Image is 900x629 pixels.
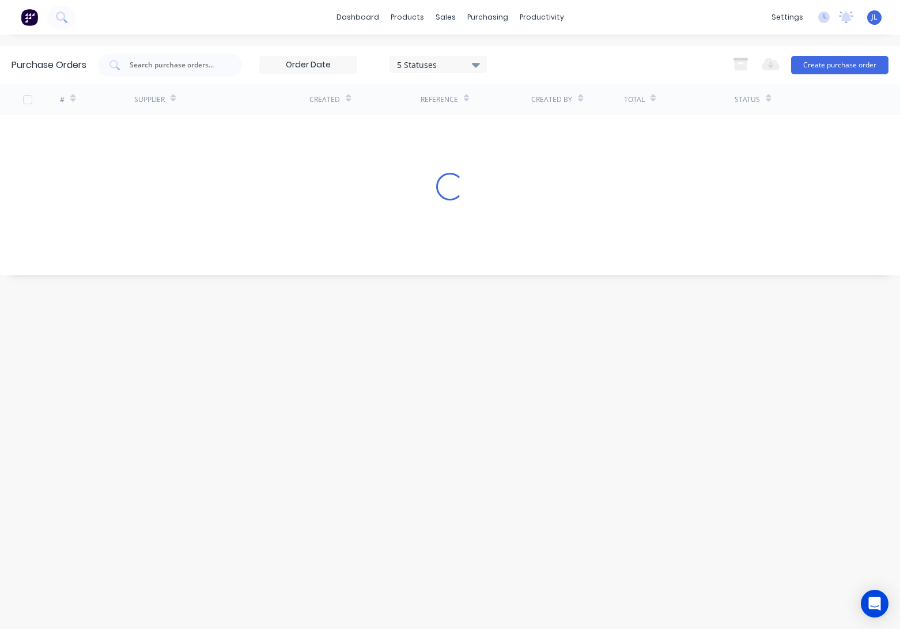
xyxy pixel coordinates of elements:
[766,9,809,26] div: settings
[791,56,888,74] button: Create purchase order
[462,9,514,26] div: purchasing
[624,94,645,105] div: Total
[12,58,86,72] div: Purchase Orders
[385,9,430,26] div: products
[421,94,458,105] div: Reference
[871,12,878,22] span: JL
[514,9,570,26] div: productivity
[531,94,572,105] div: Created By
[134,94,165,105] div: Supplier
[331,9,385,26] a: dashboard
[861,590,888,617] div: Open Intercom Messenger
[309,94,340,105] div: Created
[60,94,65,105] div: #
[21,9,38,26] img: Factory
[128,59,224,71] input: Search purchase orders...
[430,9,462,26] div: sales
[397,58,479,70] div: 5 Statuses
[735,94,760,105] div: Status
[260,56,357,74] input: Order Date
